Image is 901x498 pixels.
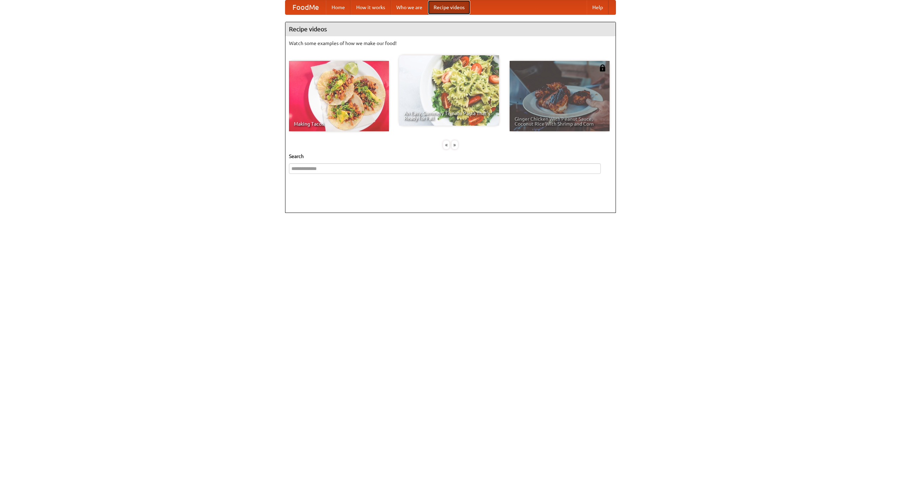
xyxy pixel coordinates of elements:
p: Watch some examples of how we make our food! [289,40,612,47]
a: Recipe videos [428,0,470,14]
a: Help [587,0,609,14]
h4: Recipe videos [285,22,616,36]
a: FoodMe [285,0,326,14]
a: An Easy, Summery Tomato Pasta That's Ready for Fall [399,55,499,126]
a: Home [326,0,351,14]
a: Making Tacos [289,61,389,131]
div: « [443,140,449,149]
h5: Search [289,153,612,160]
span: Making Tacos [294,121,384,126]
div: » [452,140,458,149]
img: 483408.png [599,64,606,71]
a: How it works [351,0,391,14]
span: An Easy, Summery Tomato Pasta That's Ready for Fall [404,111,494,121]
a: Who we are [391,0,428,14]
